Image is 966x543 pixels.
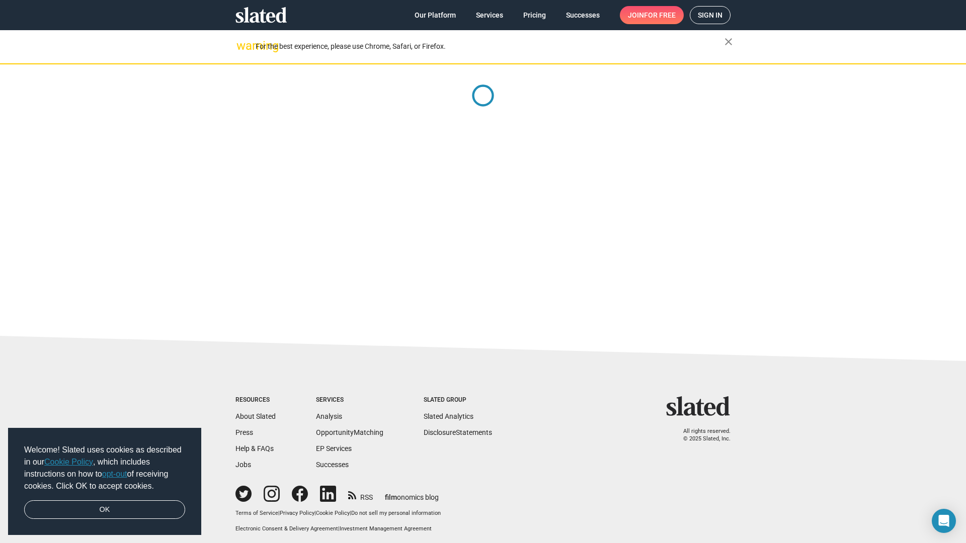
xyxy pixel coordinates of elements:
[316,428,383,436] a: OpportunityMatching
[316,510,350,516] a: Cookie Policy
[278,510,280,516] span: |
[314,510,316,516] span: |
[476,6,503,24] span: Services
[348,487,373,502] a: RSS
[628,6,676,24] span: Join
[385,485,439,502] a: filmonomics blog
[698,7,722,24] span: Sign in
[316,412,342,420] a: Analysis
[236,40,249,52] mat-icon: warning
[673,428,731,442] p: All rights reserved. © 2025 Slated, Inc.
[102,470,127,478] a: opt-out
[620,6,684,24] a: Joinfor free
[24,444,185,492] span: Welcome! Slated uses cookies as described in our , which includes instructions on how to of recei...
[523,6,546,24] span: Pricing
[316,396,383,404] div: Services
[424,428,492,436] a: DisclosureStatements
[424,412,473,420] a: Slated Analytics
[566,6,600,24] span: Successes
[235,396,276,404] div: Resources
[407,6,464,24] a: Our Platform
[24,500,185,519] a: dismiss cookie message
[235,510,278,516] a: Terms of Service
[44,458,93,466] a: Cookie Policy
[558,6,608,24] a: Successes
[316,461,349,469] a: Successes
[350,510,351,516] span: |
[8,428,201,535] div: cookieconsent
[468,6,511,24] a: Services
[690,6,731,24] a: Sign in
[280,510,314,516] a: Privacy Policy
[424,396,492,404] div: Slated Group
[351,510,441,517] button: Do not sell my personal information
[235,412,276,420] a: About Slated
[235,461,251,469] a: Jobs
[235,525,338,532] a: Electronic Consent & Delivery Agreement
[644,6,676,24] span: for free
[338,525,340,532] span: |
[515,6,554,24] a: Pricing
[235,444,274,452] a: Help & FAQs
[235,428,253,436] a: Press
[415,6,456,24] span: Our Platform
[722,36,735,48] mat-icon: close
[256,40,725,53] div: For the best experience, please use Chrome, Safari, or Firefox.
[932,509,956,533] div: Open Intercom Messenger
[340,525,432,532] a: Investment Management Agreement
[316,444,352,452] a: EP Services
[385,493,397,501] span: film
